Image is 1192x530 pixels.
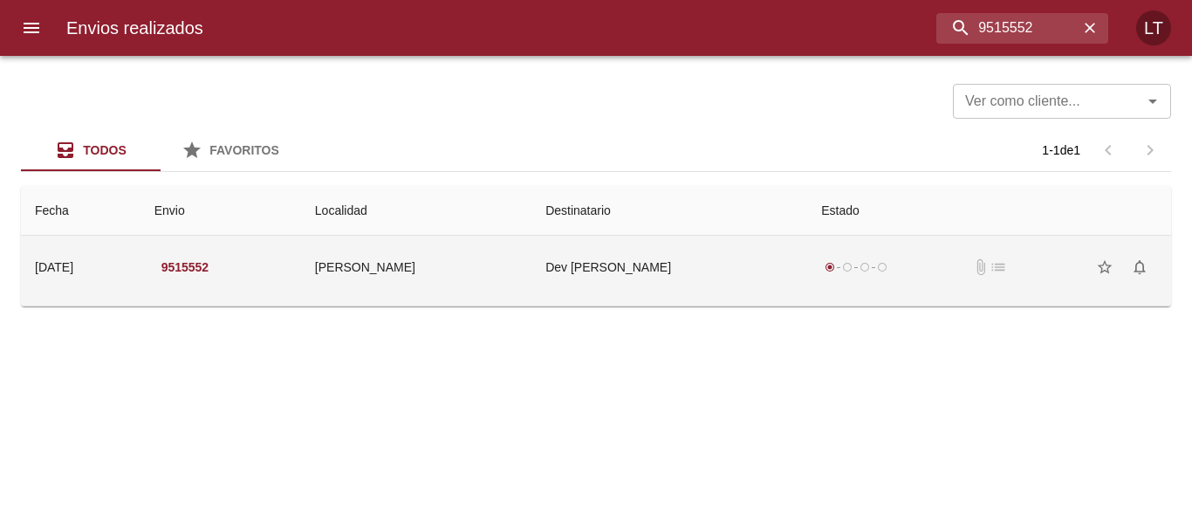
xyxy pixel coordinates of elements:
[825,262,835,272] span: radio_button_checked
[821,258,891,276] div: Generado
[1087,250,1122,285] button: Agregar a favoritos
[531,186,807,236] th: Destinatario
[807,186,1171,236] th: Estado
[21,129,300,171] div: Tabs Envios
[936,13,1079,44] input: buscar
[1136,10,1171,45] div: LT
[1141,89,1165,114] button: Abrir
[972,258,990,276] span: No tiene documentos adjuntos
[842,262,853,272] span: radio_button_unchecked
[301,186,531,236] th: Localidad
[21,186,1171,306] table: Tabla de envíos del cliente
[21,186,140,236] th: Fecha
[35,260,73,274] div: [DATE]
[140,186,301,236] th: Envio
[1131,258,1148,276] span: notifications_none
[1042,141,1080,159] p: 1 - 1 de 1
[860,262,870,272] span: radio_button_unchecked
[1087,141,1129,156] span: Pagina anterior
[1136,10,1171,45] div: Abrir información de usuario
[1096,258,1113,276] span: star_border
[1129,129,1171,171] span: Pagina siguiente
[877,262,887,272] span: radio_button_unchecked
[531,236,807,299] td: Dev [PERSON_NAME]
[154,251,216,284] button: 9515552
[301,236,531,299] td: [PERSON_NAME]
[209,143,279,157] span: Favoritos
[1122,250,1157,285] button: Activar notificaciones
[161,257,209,279] em: 9515552
[10,7,52,49] button: menu
[83,143,127,157] span: Todos
[990,258,1007,276] span: No tiene pedido asociado
[66,14,203,42] h6: Envios realizados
